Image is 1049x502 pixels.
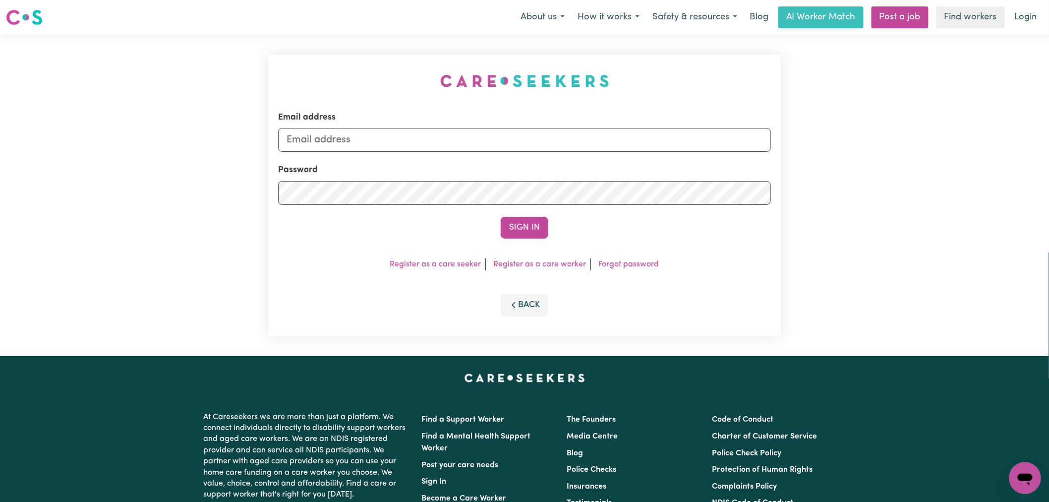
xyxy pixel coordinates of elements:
[712,466,813,474] a: Protection of Human Rights
[936,6,1005,28] a: Find workers
[421,478,446,486] a: Sign In
[421,433,530,452] a: Find a Mental Health Support Worker
[421,416,504,424] a: Find a Support Worker
[567,449,583,457] a: Blog
[778,6,864,28] a: AI Worker Match
[599,260,659,268] a: Forgot password
[494,260,586,268] a: Register as a care worker
[465,374,585,382] a: Careseekers home page
[567,416,616,424] a: The Founders
[390,260,481,268] a: Register as a care seeker
[744,6,774,28] a: Blog
[501,294,548,316] button: Back
[501,217,548,239] button: Sign In
[278,111,336,124] label: Email address
[712,416,774,424] a: Code of Conduct
[567,466,616,474] a: Police Checks
[567,483,606,491] a: Insurances
[6,6,43,29] a: Careseekers logo
[712,449,782,457] a: Police Check Policy
[646,7,744,28] button: Safety & resources
[278,164,318,177] label: Password
[712,433,817,440] a: Charter of Customer Service
[6,8,43,26] img: Careseekers logo
[567,433,618,440] a: Media Centre
[571,7,646,28] button: How it works
[1009,6,1043,28] a: Login
[421,461,498,469] a: Post your care needs
[278,128,771,152] input: Email address
[872,6,929,28] a: Post a job
[1009,462,1041,494] iframe: Button to launch messaging window
[514,7,571,28] button: About us
[712,483,777,491] a: Complaints Policy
